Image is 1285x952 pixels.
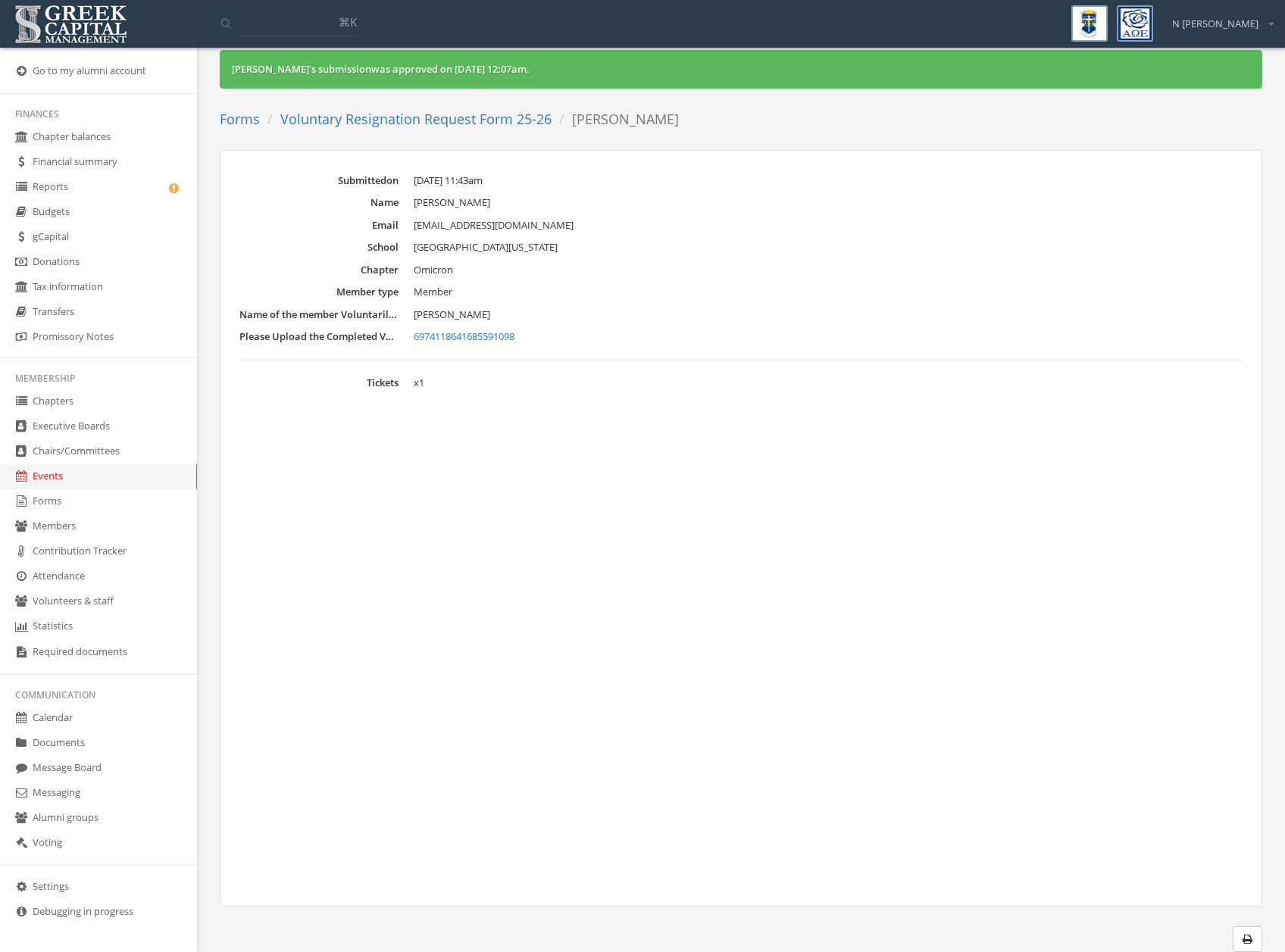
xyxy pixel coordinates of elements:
dt: Please Upload the Completed Voluntary Resignation Form [239,329,399,344]
a: Forms [220,110,260,128]
dt: Name of the member Voluntarily Resigning [239,307,399,322]
a: 6974118641685591098 [414,329,1243,345]
dt: Chapter [239,263,399,277]
a: Voluntary Resignation Request Form 25-26 [280,110,552,128]
dd: Member [414,285,1243,300]
dd: x 1 [414,376,1243,391]
dt: Tickets [239,376,399,390]
span: [DATE] 11:43am [414,173,483,187]
div: [PERSON_NAME] 's submission was approved on . [232,62,1250,76]
dt: Name [239,195,399,210]
dt: Member type [239,285,399,299]
span: [PERSON_NAME] [414,307,490,321]
span: N [PERSON_NAME] [1172,17,1258,31]
dd: [PERSON_NAME] [414,195,1243,211]
dd: [EMAIL_ADDRESS][DOMAIN_NAME] [414,218,1243,233]
span: ⌘K [339,14,357,30]
dt: School [239,240,399,254]
li: [PERSON_NAME] [552,110,679,130]
div: N [PERSON_NAME] [1162,5,1274,31]
dd: Omicron [414,263,1243,278]
span: [DATE] 12:07am [455,62,527,76]
dt: Submitted on [239,173,399,188]
dd: [GEOGRAPHIC_DATA][US_STATE] [414,240,1243,255]
dt: Email [239,218,399,233]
